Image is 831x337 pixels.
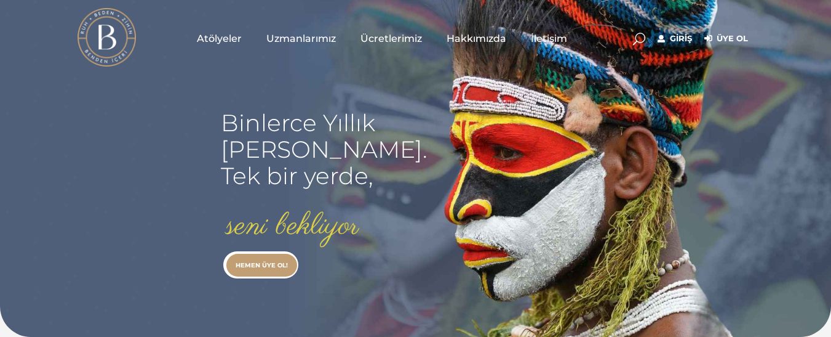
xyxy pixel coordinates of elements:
[197,31,242,46] span: Atölyeler
[348,7,434,69] a: Ücretlerimiz
[519,7,579,69] a: İletişim
[531,31,567,46] span: İletişim
[226,209,359,243] rs-layer: seni bekliyor
[226,254,297,277] a: HEMEN ÜYE OL!
[254,7,348,69] a: Uzmanlarımız
[221,110,427,189] rs-layer: Binlerce Yıllık [PERSON_NAME]. Tek bir yerde,
[704,31,748,46] a: Üye Ol
[447,31,506,46] span: Hakkımızda
[185,7,254,69] a: Atölyeler
[266,31,336,46] span: Uzmanlarımız
[78,8,136,67] img: light logo
[360,31,422,46] span: Ücretlerimiz
[658,31,692,46] a: Giriş
[434,7,519,69] a: Hakkımızda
